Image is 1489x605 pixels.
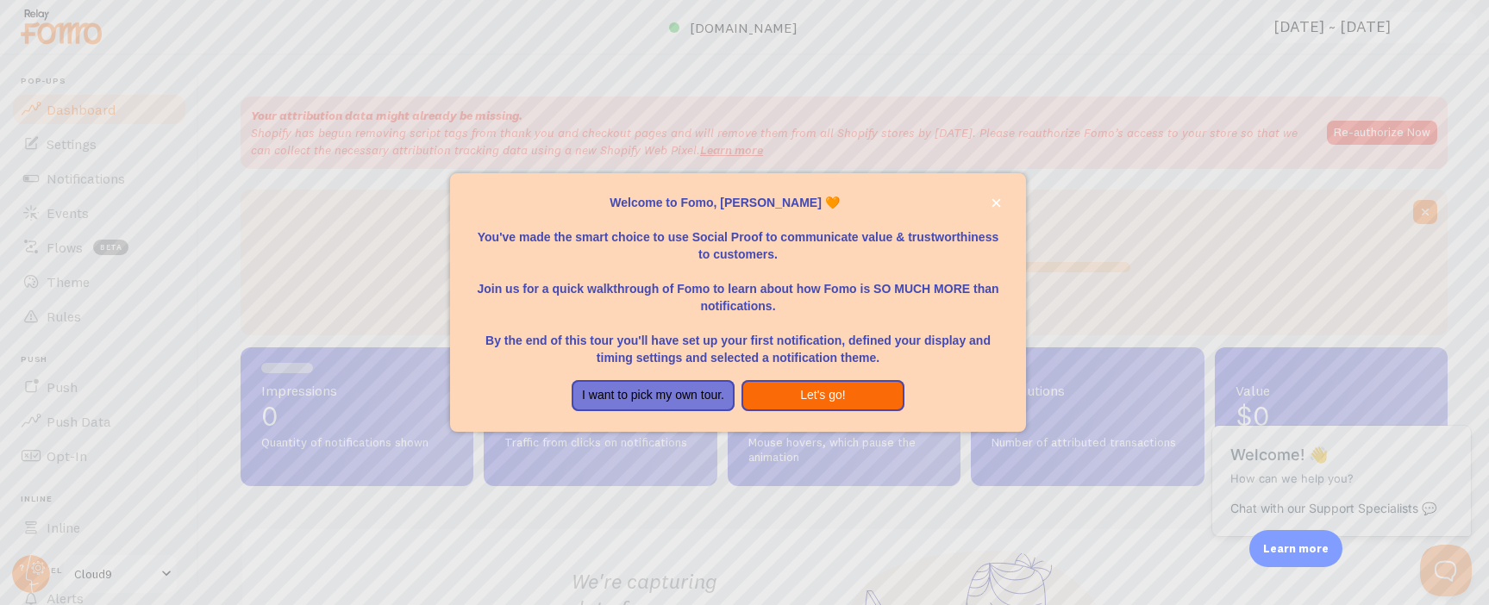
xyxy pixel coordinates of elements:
[471,315,1006,366] p: By the end of this tour you'll have set up your first notification, defined your display and timi...
[741,380,904,411] button: Let's go!
[1263,540,1329,557] p: Learn more
[471,263,1006,315] p: Join us for a quick walkthrough of Fomo to learn about how Fomo is SO MUCH MORE than notifications.
[987,194,1005,212] button: close,
[471,194,1006,211] p: Welcome to Fomo, [PERSON_NAME] 🧡
[471,211,1006,263] p: You've made the smart choice to use Social Proof to communicate value & trustworthiness to custom...
[450,173,1027,432] div: Welcome to Fomo, Michael Hardenbrook 🧡You&amp;#39;ve made the smart choice to use Social Proof to...
[1249,530,1342,567] div: Learn more
[572,380,735,411] button: I want to pick my own tour.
